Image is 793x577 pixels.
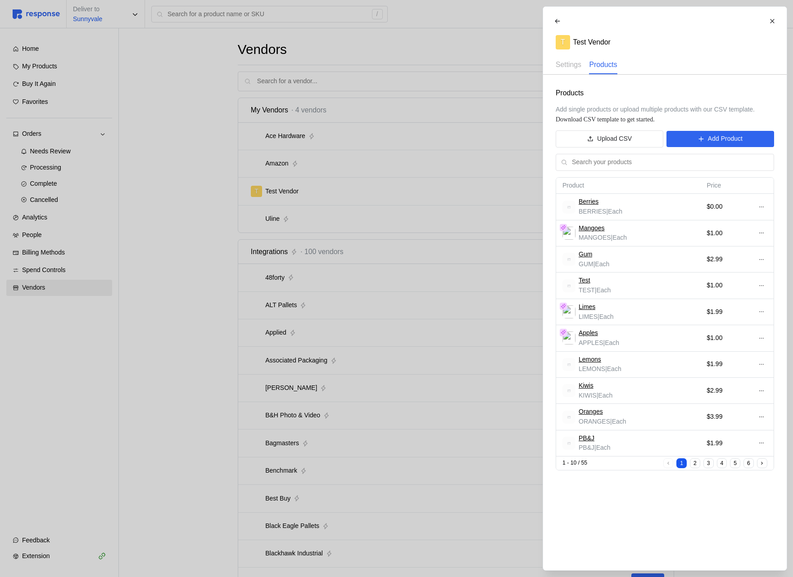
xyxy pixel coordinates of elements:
[560,36,565,48] p: T
[707,281,743,291] p: $1.00
[562,358,575,371] img: svg%3e
[676,458,687,469] button: 1
[579,260,594,268] span: GUM
[707,202,743,212] p: $0.00
[730,458,740,469] button: 5
[596,392,612,399] span: | Each
[562,411,575,424] img: svg%3e
[556,87,774,98] p: Products
[579,392,597,399] span: KIWIS
[579,234,611,241] span: MANGOES
[707,181,743,191] p: Price
[703,458,713,469] button: 3
[707,359,743,369] p: $1.99
[556,130,663,148] button: Upload CSV
[579,444,594,451] span: PB&J
[579,339,603,346] span: APPLES
[666,131,774,147] button: Add Product
[594,286,611,294] span: | Each
[707,228,743,238] p: $1.00
[579,313,598,320] span: LIMES
[579,365,605,372] span: LEMONS
[606,208,622,215] span: | Each
[579,250,592,259] a: Gum
[579,407,603,417] a: Oranges
[597,134,632,144] p: Upload CSV
[611,234,627,241] span: | Each
[579,286,595,294] span: TEST
[562,253,575,266] img: svg%3e
[707,438,743,448] p: $1.99
[707,333,743,343] p: $1.00
[707,134,742,144] p: Add Product
[579,434,594,443] a: PB&J
[707,255,743,264] p: $2.99
[562,437,575,450] img: svg%3e
[572,154,769,170] input: Search your products
[556,106,755,113] span: Add single products or upload multiple products with our CSV template.
[579,197,598,207] a: Berries
[707,412,743,422] p: $3.99
[743,458,754,469] button: 6
[579,208,606,215] span: BERRIES
[579,276,590,286] a: Test
[562,227,575,240] img: d3ac4687-b242-4948-a6d1-30de9b2d8823.jpeg
[573,36,610,48] p: Test Vendor
[579,381,594,391] a: Kiwis
[707,386,743,396] p: $2.99
[579,355,601,365] a: Lemons
[562,201,575,214] img: svg%3e
[610,418,626,425] span: | Each
[562,331,575,344] img: 29780183-c746-4735-a374-28020c9cc1cd.jpeg
[579,302,595,312] a: Limes
[707,307,743,317] p: $1.99
[598,313,614,320] span: | Each
[593,260,609,268] span: | Each
[556,116,655,123] a: Download CSV template to get started.
[690,458,700,469] button: 2
[562,384,575,397] img: svg%3e
[579,328,598,338] a: Apples
[562,459,662,467] div: 1 - 10 / 55
[663,458,673,469] button: Previous page
[594,444,611,451] span: | Each
[562,305,575,318] img: 0568abf3-1ba1-406c-889f-3402a974d107.jpeg
[603,339,619,346] span: | Each
[556,59,581,70] p: Settings
[562,279,575,292] img: svg%3e
[716,458,727,469] button: 4
[605,365,621,372] span: | Each
[579,418,610,425] span: ORANGES
[579,224,605,233] a: Mangoes
[589,59,617,70] p: Products
[562,181,694,191] p: Product
[757,458,767,469] button: Next page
